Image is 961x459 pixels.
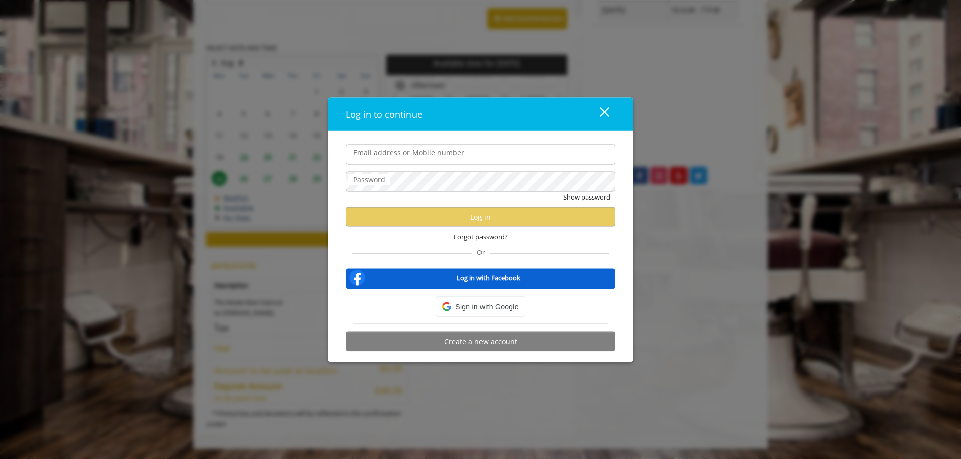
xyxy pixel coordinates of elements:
[454,232,508,242] span: Forgot password?
[346,207,615,227] button: Log in
[346,108,422,120] span: Log in to continue
[348,147,469,158] label: Email address or Mobile number
[436,297,525,317] div: Sign in with Google
[581,104,615,124] button: close dialog
[347,268,367,288] img: facebook-logo
[455,301,518,312] span: Sign in with Google
[588,106,608,121] div: close dialog
[346,332,615,351] button: Create a new account
[563,191,610,202] button: Show password
[472,248,490,257] span: Or
[346,171,615,191] input: Password
[457,272,520,283] b: Log in with Facebook
[346,144,615,164] input: Email address or Mobile number
[348,174,390,185] label: Password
